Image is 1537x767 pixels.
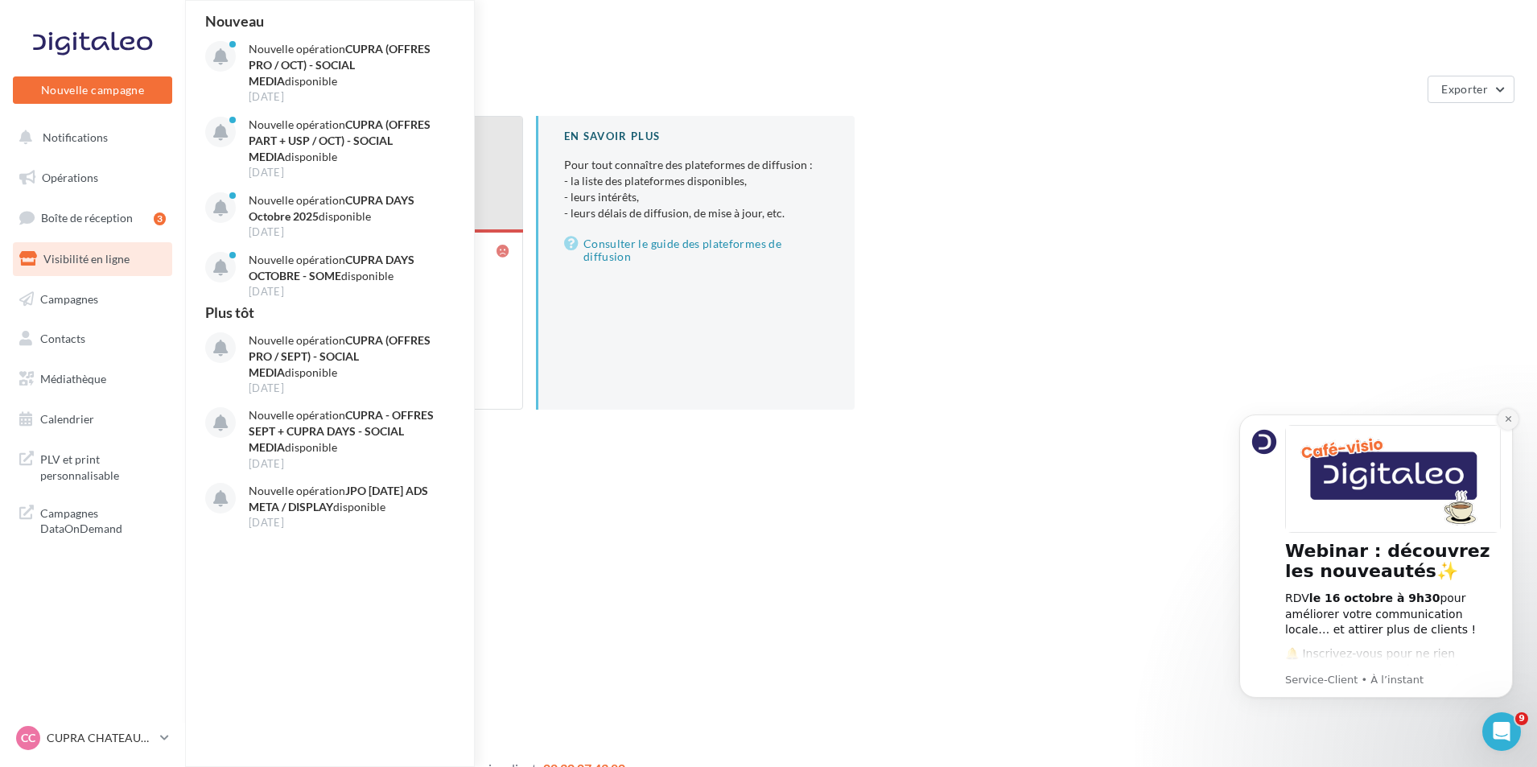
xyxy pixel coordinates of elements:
span: Opérations [42,171,98,184]
span: Médiathèque [40,372,106,386]
div: Visibilité en ligne [204,26,1518,50]
a: Consulter le guide des plateformes de diffusion [564,234,829,266]
span: Campagnes [40,291,98,305]
a: Campagnes [10,282,175,316]
span: PLV et print personnalisable [40,448,166,483]
a: Calendrier [10,402,175,436]
button: Nouvelle campagne [13,76,172,104]
span: CC [21,730,35,746]
li: - leurs intérêts, [564,189,829,205]
div: 1 point de vente [204,82,1421,97]
li: - la liste des plateformes disponibles, [564,173,829,189]
a: Médiathèque [10,362,175,396]
iframe: Intercom live chat [1482,712,1521,751]
span: Exporter [1441,82,1488,96]
button: Exporter [1428,76,1514,103]
div: 3 [154,212,166,225]
span: Boîte de réception [41,211,133,225]
span: 9 [1515,712,1528,725]
div: En savoir plus [564,129,829,144]
a: CC CUPRA CHATEAUROUX [13,723,172,753]
a: PLV et print personnalisable [10,442,175,489]
a: Boîte de réception3 [10,200,175,235]
iframe: Intercom notifications message [1215,394,1537,759]
p: CUPRA CHATEAUROUX [47,730,154,746]
span: Visibilité en ligne [43,252,130,266]
a: Opérations [10,161,175,195]
a: Contacts [10,322,175,356]
span: Notifications [43,130,108,144]
span: Contacts [40,332,85,345]
a: Campagnes DataOnDemand [10,496,175,543]
span: Campagnes DataOnDemand [40,502,166,537]
span: Calendrier [40,412,94,426]
a: Visibilité en ligne [10,242,175,276]
li: - leurs délais de diffusion, de mise à jour, etc. [564,205,829,221]
button: Notifications [10,121,169,155]
p: Pour tout connaître des plateformes de diffusion : [564,157,829,221]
